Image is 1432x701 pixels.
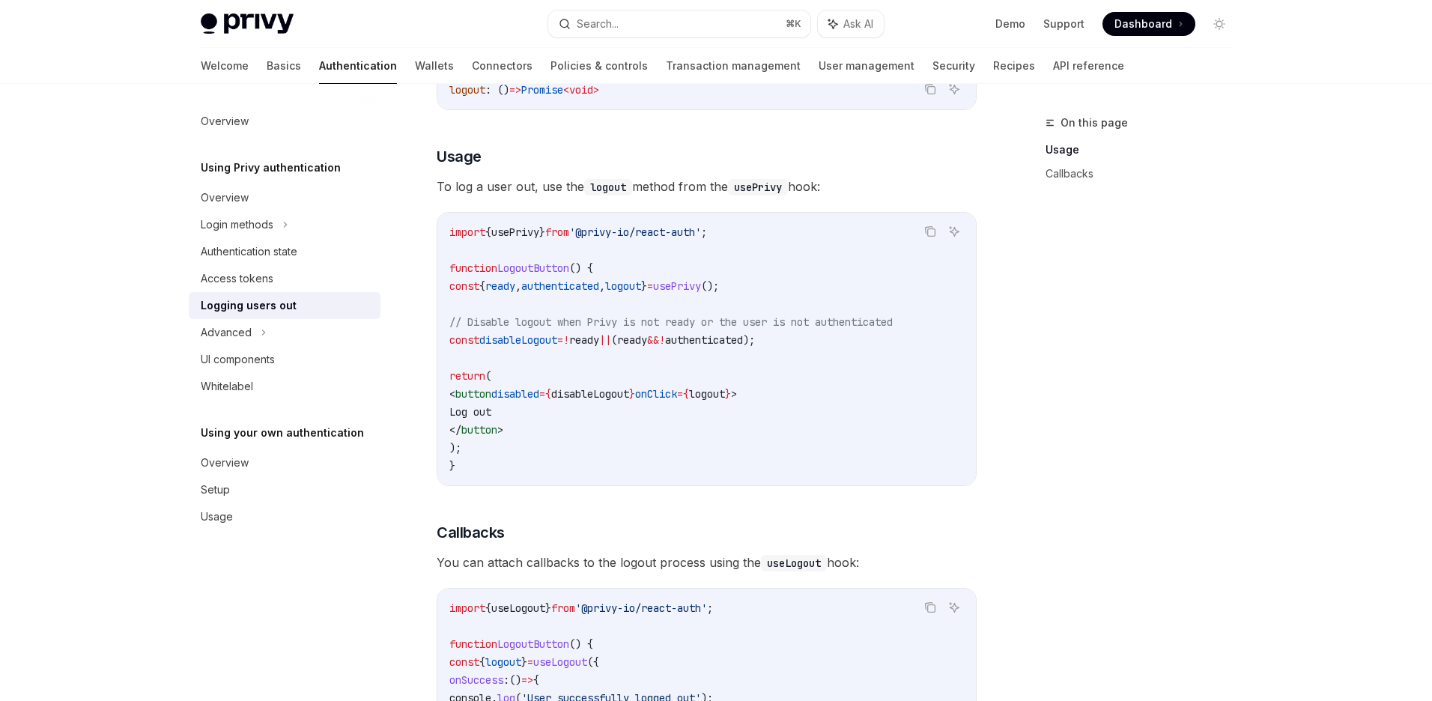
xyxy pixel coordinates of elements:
[569,261,593,275] span: () {
[545,601,551,615] span: }
[485,279,515,293] span: ready
[1114,16,1172,31] span: Dashboard
[437,552,977,573] span: You can attach callbacks to the logout process using the hook:
[635,387,677,401] span: onClick
[515,279,521,293] span: ,
[551,387,629,401] span: disableLogout
[665,333,743,347] span: authenticated
[201,377,253,395] div: Whitelabel
[725,387,731,401] span: }
[584,179,632,195] code: logout
[201,243,297,261] div: Authentication state
[189,449,380,476] a: Overview
[449,459,455,473] span: }
[485,655,521,669] span: logout
[569,225,701,239] span: '@privy-io/react-auth'
[449,261,497,275] span: function
[843,16,873,31] span: Ask AI
[201,324,252,342] div: Advanced
[479,279,485,293] span: {
[267,48,301,84] a: Basics
[587,655,599,669] span: ({
[521,83,563,97] span: Promise
[189,292,380,319] a: Logging users out
[479,333,557,347] span: disableLogout
[569,637,593,651] span: () {
[550,48,648,84] a: Policies & controls
[449,333,479,347] span: const
[521,655,527,669] span: }
[683,387,689,401] span: {
[1043,16,1084,31] a: Support
[818,10,884,37] button: Ask AI
[201,270,273,288] div: Access tokens
[449,315,893,329] span: // Disable logout when Privy is not ready or the user is not authenticated
[415,48,454,84] a: Wallets
[533,673,539,687] span: {
[189,503,380,530] a: Usage
[563,83,569,97] span: <
[455,387,491,401] span: button
[189,184,380,211] a: Overview
[521,673,533,687] span: =>
[920,79,940,99] button: Copy the contents from the code block
[557,333,563,347] span: =
[545,387,551,401] span: {
[491,601,545,615] span: useLogout
[944,79,964,99] button: Ask AI
[551,601,575,615] span: from
[1046,138,1243,162] a: Usage
[201,48,249,84] a: Welcome
[437,522,505,543] span: Callbacks
[666,48,801,84] a: Transaction management
[575,601,707,615] span: '@privy-io/react-auth'
[449,369,485,383] span: return
[1053,48,1124,84] a: API reference
[449,637,497,651] span: function
[677,387,683,401] span: =
[485,225,491,239] span: {
[449,83,485,97] span: logout
[707,601,713,615] span: ;
[189,108,380,135] a: Overview
[920,222,940,241] button: Copy the contents from the code block
[605,279,641,293] span: logout
[1207,12,1231,36] button: Toggle dark mode
[189,373,380,400] a: Whitelabel
[539,387,545,401] span: =
[647,279,653,293] span: =
[449,423,461,437] span: </
[521,279,599,293] span: authenticated
[819,48,914,84] a: User management
[932,48,975,84] a: Security
[743,333,755,347] span: );
[201,297,297,315] div: Logging users out
[485,369,491,383] span: (
[189,476,380,503] a: Setup
[449,673,503,687] span: onSuccess
[569,333,599,347] span: ready
[995,16,1025,31] a: Demo
[1102,12,1195,36] a: Dashboard
[993,48,1035,84] a: Recipes
[653,279,701,293] span: usePrivy
[548,10,810,37] button: Search...⌘K
[689,387,725,401] span: logout
[449,441,461,455] span: );
[201,216,273,234] div: Login methods
[647,333,659,347] span: &&
[659,333,665,347] span: !
[641,279,647,293] span: }
[491,225,539,239] span: usePrivy
[920,598,940,617] button: Copy the contents from the code block
[728,179,788,195] code: usePrivy
[593,83,599,97] span: >
[189,238,380,265] a: Authentication state
[503,673,509,687] span: :
[563,333,569,347] span: !
[449,279,479,293] span: const
[611,333,617,347] span: (
[461,423,497,437] span: button
[449,405,491,419] span: Log out
[201,189,249,207] div: Overview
